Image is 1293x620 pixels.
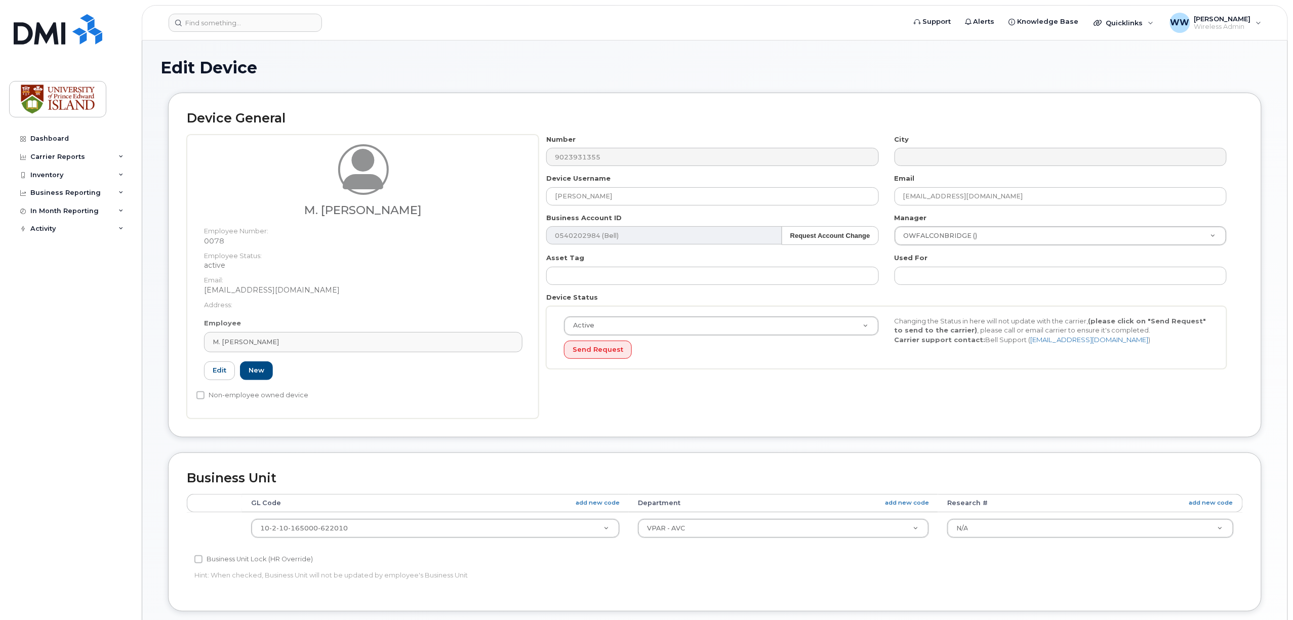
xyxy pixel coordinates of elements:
[567,321,594,330] span: Active
[196,391,205,399] input: Non-employee owned device
[647,524,685,532] span: VPAR - AVC
[546,174,611,183] label: Device Username
[895,135,909,144] label: City
[194,570,883,580] p: Hint: When checked, Business Unit will not be updated by employee's Business Unit
[196,389,308,401] label: Non-employee owned device
[204,204,522,217] h3: M. [PERSON_NAME]
[187,111,1243,126] h2: Device General
[895,253,928,263] label: Used For
[252,519,619,538] a: 10-2-10-165000-622010
[1189,499,1233,507] a: add new code
[204,295,522,310] dt: Address:
[895,227,1226,245] a: OWFALCONBRIDGE ()
[576,499,620,507] a: add new code
[240,361,273,380] a: New
[546,213,622,223] label: Business Account ID
[895,174,915,183] label: Email
[204,270,522,285] dt: Email:
[782,226,879,245] button: Request Account Change
[895,213,927,223] label: Manager
[194,555,203,563] input: Business Unit Lock (HR Override)
[204,332,522,352] a: M. [PERSON_NAME]
[204,246,522,261] dt: Employee Status:
[242,494,629,512] th: GL Code
[204,361,235,380] a: Edit
[260,524,348,532] span: 10-2-10-165000-622010
[956,524,968,532] span: N/A
[546,293,598,302] label: Device Status
[790,232,870,239] strong: Request Account Change
[948,519,1233,538] a: N/A
[629,494,938,512] th: Department
[546,253,584,263] label: Asset Tag
[564,317,878,335] a: Active
[160,59,1269,76] h1: Edit Device
[564,341,632,359] button: Send Request
[204,236,522,246] dd: 0078
[886,316,1217,345] div: Changing the Status in here will not update with the carrier, , please call or email carrier to e...
[194,553,313,565] label: Business Unit Lock (HR Override)
[546,135,576,144] label: Number
[938,494,1243,512] th: Research #
[187,471,1243,485] h2: Business Unit
[898,231,978,240] span: OWFALCONBRIDGE ()
[204,285,522,295] dd: [EMAIL_ADDRESS][DOMAIN_NAME]
[885,499,929,507] a: add new code
[213,337,279,347] span: M. [PERSON_NAME]
[204,221,522,236] dt: Employee Number:
[894,336,985,344] strong: Carrier support contact:
[1030,336,1148,344] a: [EMAIL_ADDRESS][DOMAIN_NAME]
[204,318,241,328] label: Employee
[204,260,522,270] dd: active
[638,519,928,538] a: VPAR - AVC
